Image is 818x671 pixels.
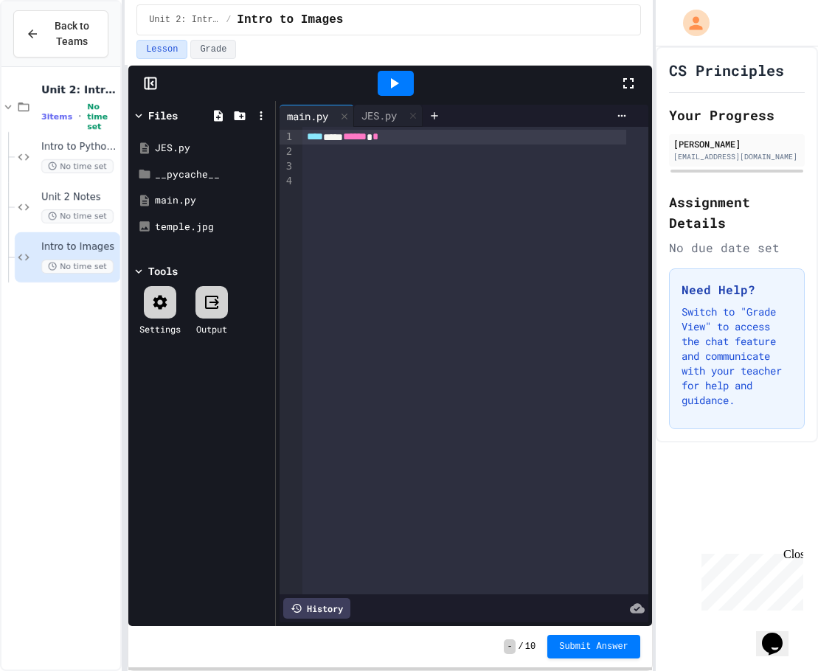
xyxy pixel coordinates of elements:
div: [EMAIL_ADDRESS][DOMAIN_NAME] [673,151,800,162]
div: __pycache__ [155,167,270,182]
div: Settings [139,322,181,335]
div: JES.py [354,108,404,123]
button: Grade [190,40,236,59]
p: Switch to "Grade View" to access the chat feature and communicate with your teacher for help and ... [682,305,792,408]
div: History [283,598,350,619]
div: 3 [280,159,294,174]
span: Back to Teams [48,18,96,49]
span: • [78,111,81,122]
h1: CS Principles [669,60,784,80]
span: No time set [41,209,114,223]
div: Output [196,322,227,335]
div: 2 [280,145,294,159]
div: main.py [280,108,336,124]
span: No time set [41,159,114,173]
span: Unit 2: Intro to Python [149,14,220,26]
div: Files [148,108,178,123]
span: Unit 2 Notes [41,191,117,204]
div: 1 [280,130,294,145]
div: No due date set [669,239,805,257]
h3: Need Help? [682,281,792,299]
div: main.py [280,105,354,127]
span: No time set [87,102,117,131]
button: Back to Teams [13,10,108,58]
span: Intro to Images [41,241,117,254]
div: My Account [668,6,713,40]
div: 4 [280,174,294,189]
div: JES.py [155,141,270,156]
span: Unit 2: Intro to Python [41,83,117,96]
div: Tools [148,263,178,279]
span: Intro to Images [237,11,343,29]
span: No time set [41,260,114,274]
h2: Your Progress [669,105,805,125]
span: 10 [525,641,535,653]
iframe: chat widget [756,612,803,656]
h2: Assignment Details [669,192,805,233]
span: - [504,639,515,654]
button: Submit Answer [547,635,640,658]
iframe: chat widget [696,548,803,611]
button: Lesson [136,40,187,59]
div: JES.py [354,105,423,127]
div: main.py [155,193,270,208]
span: Submit Answer [559,641,628,653]
div: Chat with us now!Close [6,6,102,94]
span: / [519,641,524,653]
span: Intro to Python Worksheet [41,141,117,153]
span: / [226,14,231,26]
span: 3 items [41,112,72,122]
div: [PERSON_NAME] [673,137,800,150]
div: temple.jpg [155,220,270,234]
